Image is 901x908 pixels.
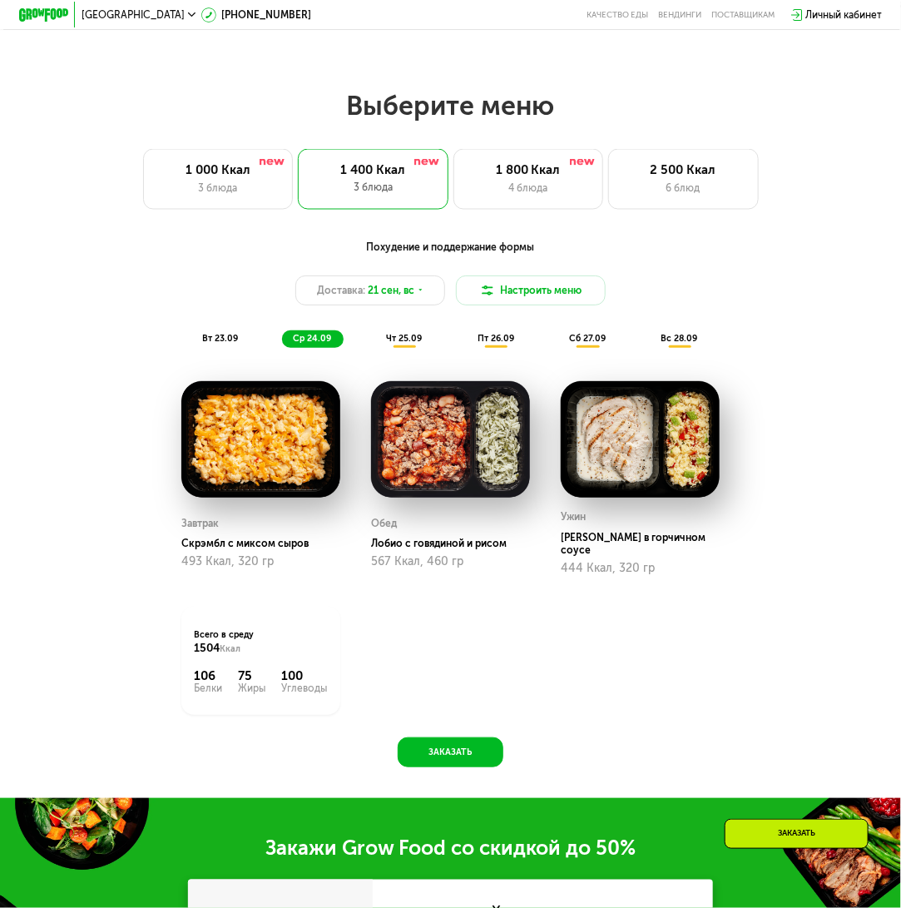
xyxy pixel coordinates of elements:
[238,683,265,693] div: Жиры
[194,668,222,683] div: 106
[201,7,311,22] a: [PHONE_NUMBER]
[659,10,702,20] a: Вендинги
[621,162,745,177] div: 2 500 Ккал
[194,628,327,656] div: Всего в среду
[40,89,861,122] h2: Выберите меню
[181,538,350,550] div: Скрэмбл с миксом сыров
[202,333,238,344] span: вт 23.09
[293,333,331,344] span: ср 24.09
[398,737,502,767] button: Заказать
[156,162,280,177] div: 1 000 Ккал
[467,181,590,196] div: 4 блюда
[368,283,414,298] span: 21 сен, вс
[371,514,397,533] div: Обед
[621,181,745,196] div: 6 блюд
[238,668,265,683] div: 75
[661,333,698,344] span: вс 28.09
[725,819,869,849] div: Заказать
[561,562,720,575] div: 444 Ккал, 320 гр
[194,641,220,655] span: 1504
[310,180,435,195] div: 3 блюда
[181,514,219,533] div: Завтрак
[82,10,185,20] span: [GEOGRAPHIC_DATA]
[371,555,530,568] div: 567 Ккал, 460 гр
[561,508,586,527] div: Ужин
[80,240,821,256] div: Похудение и поддержание формы
[310,162,435,177] div: 1 400 Ккал
[805,7,882,22] div: Личный кабинет
[478,333,514,344] span: пт 26.09
[387,333,423,344] span: чт 25.09
[194,683,222,693] div: Белки
[712,10,775,20] div: поставщикам
[561,532,730,557] div: [PERSON_NAME] в горчичном соусе
[181,555,340,568] div: 493 Ккал, 320 гр
[156,181,280,196] div: 3 блюда
[587,10,649,20] a: Качество еды
[569,333,606,344] span: сб 27.09
[282,668,328,683] div: 100
[456,275,606,305] button: Настроить меню
[282,683,328,693] div: Углеводы
[220,643,240,654] span: Ккал
[467,162,590,177] div: 1 800 Ккал
[317,283,365,298] span: Доставка:
[371,538,540,550] div: Лобио с говядиной и рисом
